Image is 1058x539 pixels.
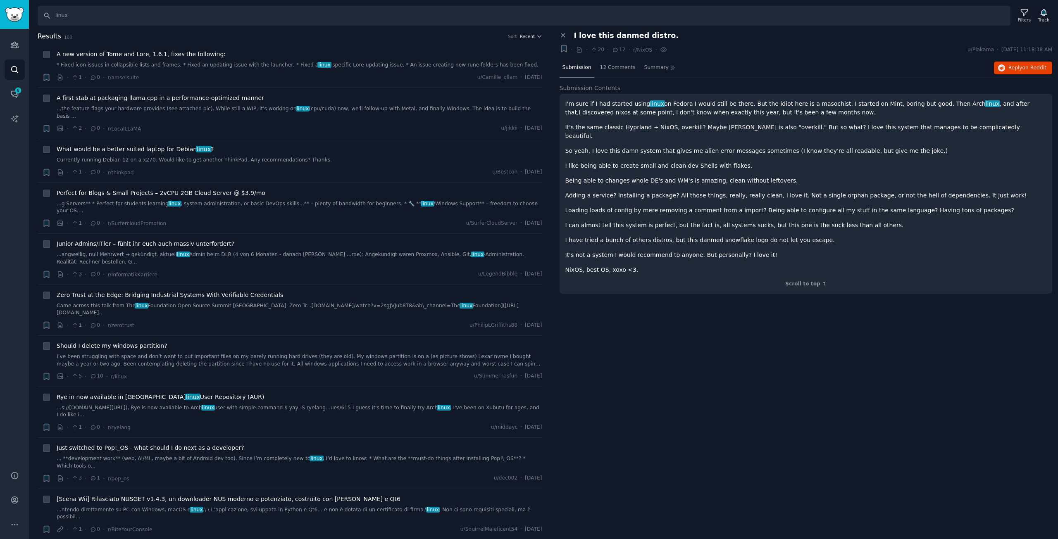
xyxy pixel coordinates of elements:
[520,33,542,39] button: Recent
[106,372,108,381] span: ·
[571,45,573,54] span: ·
[565,236,1047,245] p: I have tried a bunch of others distros, but this danmed snowflake logo do not let you escape.
[57,200,542,215] a: ...g Servers** * Perfect for students learninglinux, system administration, or basic DevOps skill...
[520,424,522,431] span: ·
[1018,17,1031,23] div: Filters
[494,475,517,482] span: u/dec002
[71,526,82,533] span: 1
[5,7,24,22] img: GummySearch logo
[967,46,994,54] span: u/Plakama
[607,45,609,54] span: ·
[57,94,264,102] span: A first stab at packaging llama.cpp in a performance-optimized manner
[612,46,625,54] span: 12
[90,424,100,431] span: 0
[460,303,473,309] span: linux
[437,405,450,411] span: linux
[85,168,86,177] span: ·
[90,373,103,380] span: 10
[57,455,542,470] a: ... **development work** (web, AI/ML, maybe a bit of Android dev too). Since I’m completely new t...
[107,425,130,430] span: r/ryelang
[103,270,105,279] span: ·
[85,372,86,381] span: ·
[562,64,591,71] span: Submission
[565,123,1047,140] p: It's the same classic Hyprland + NixOS, overkill? Maybe [PERSON_NAME] is also "overkill." But so ...
[591,46,604,54] span: 20
[520,271,522,278] span: ·
[103,168,105,177] span: ·
[57,240,234,248] span: Junior-Admins/ITler – fühlt ihr euch auch massiv unterfordert?
[67,474,69,483] span: ·
[107,476,129,482] span: r/pop_os
[520,475,522,482] span: ·
[565,191,1047,200] p: Adding a service? Installing a package? All those things, really, really clean, I love it. Not a ...
[196,146,211,152] span: linux
[655,45,657,54] span: ·
[508,33,517,39] div: Sort
[85,219,86,228] span: ·
[71,271,82,278] span: 3
[107,126,141,132] span: r/LocalLLaMA
[71,373,82,380] span: 5
[57,291,283,299] span: Zero Trust at the Edge: Bridging Industrial Systems With Verifiable Credentials
[57,302,542,317] a: Came across this talk from ThelinuxFoundation Open Source Summit [GEOGRAPHIC_DATA]. Zero Tr...[DO...
[107,272,157,278] span: r/InformatikKarriere
[644,64,668,71] span: Summary
[57,145,214,154] a: What would be a better suited laptop for Debianlinux?
[1035,7,1052,24] button: Track
[57,62,542,69] a: * Fixed icon issues in collapsible lists and frames, * Fixed an updating issue with the launcher,...
[57,404,542,419] a: ...s://[DOMAIN_NAME][URL]), Rye is now avaliable to Archlinuxuser with simple command $ yay -S ry...
[107,221,166,226] span: r/SurfercloudPromotion
[57,506,542,521] a: ...ntendo direttamente su PC con Windows, macOS elinux.\ \ L’applicazione, sviluppata in Python e...
[565,266,1047,274] p: NixOS, best OS, xoxo <3.
[57,105,542,120] a: ...the feature flags your hardware provides (see attached pic). While still a WIP, it's working o...
[525,424,542,431] span: [DATE]
[633,47,652,53] span: r/NixOS
[1001,46,1052,54] span: [DATE] 11:18:38 AM
[1022,65,1046,71] span: on Reddit
[90,220,100,227] span: 0
[14,88,22,93] span: 8
[57,393,264,401] span: Rye in now available in [GEOGRAPHIC_DATA] User Repository (AUR)
[135,303,148,309] span: linux
[90,271,100,278] span: 0
[997,46,998,54] span: ·
[90,526,100,533] span: 0
[520,526,522,533] span: ·
[103,474,105,483] span: ·
[107,75,139,81] span: r/amselsuite
[565,251,1047,259] p: It's not a system I would recommend to anyone. But personally? I love it!
[85,474,86,483] span: ·
[491,424,517,431] span: u/middayc
[67,321,69,330] span: ·
[67,219,69,228] span: ·
[71,220,82,227] span: 1
[520,322,522,329] span: ·
[574,31,679,40] span: I love this danmed distro.
[90,125,100,132] span: 0
[565,176,1047,185] p: Being able to changes whole DE's and WM's is amazing, clean without leftovers.
[5,84,25,104] a: 8
[525,169,542,176] span: [DATE]
[565,147,1047,155] p: So yeah, I love this damn system that gives me alien error messages sometimes (I know they're all...
[57,342,167,350] a: Should I delete my windows partition?
[103,73,105,82] span: ·
[650,100,665,107] span: linux
[426,507,440,513] span: linux
[310,456,323,461] span: linux
[525,475,542,482] span: [DATE]
[57,157,542,164] a: Currently running Debian 12 on a x270. Would like to get another ThinkPad. Any recommendations? T...
[67,423,69,432] span: ·
[600,64,636,71] span: 12 Comments
[67,73,69,82] span: ·
[57,50,226,59] a: A new version of Tome and Lore, 1.6.1, fixes the following:
[185,394,200,400] span: linux
[57,353,542,368] a: I’ve been struggling with space and don’t want to put important files on my barely running hard d...
[57,145,214,154] span: What would be a better suited laptop for Debian ?
[67,372,69,381] span: ·
[469,322,517,329] span: u/PhilipLGriffiths88
[57,189,265,197] a: Perfect for Blogs & Small Projects – 2vCPU 2GB Cloud Server @ $3.9/mo
[38,6,1010,26] input: Search Keyword
[994,62,1052,75] a: Replyon Reddit
[565,206,1047,215] p: Loading loads of config by mere removing a comment from a import? Being able to configure all my ...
